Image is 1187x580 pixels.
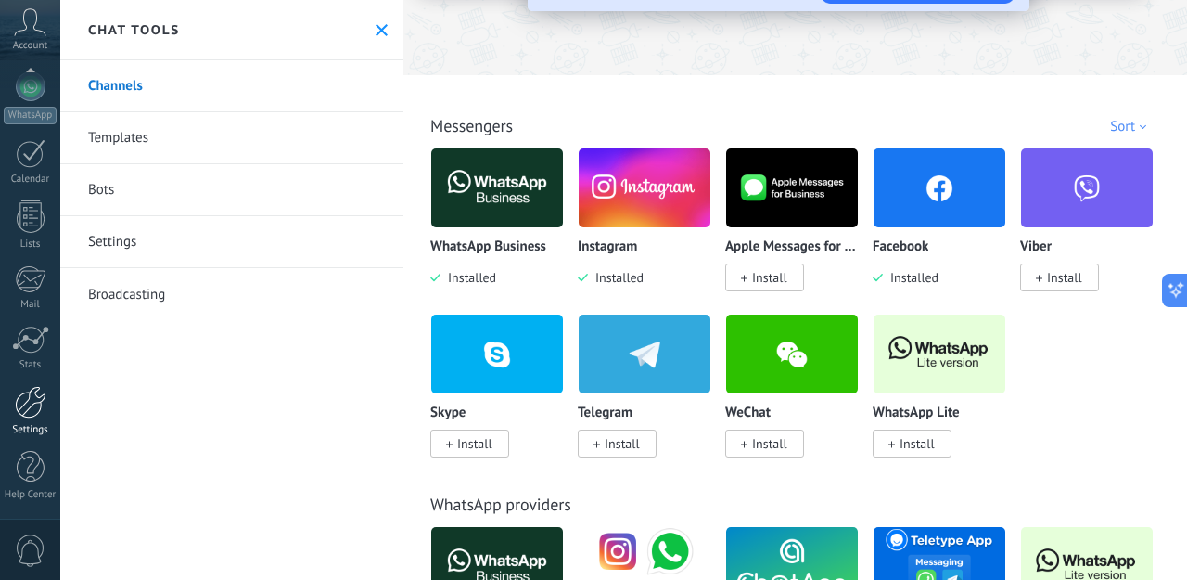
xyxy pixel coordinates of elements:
[883,269,938,286] span: Installed
[4,107,57,124] div: WhatsApp
[900,435,935,452] span: Install
[578,148,725,314] div: Instagram
[4,489,57,501] div: Help Center
[605,435,640,452] span: Install
[873,148,1020,314] div: Facebook
[579,309,710,399] img: telegram.png
[60,60,403,112] a: Channels
[60,164,403,216] a: Bots
[873,406,960,421] p: WhatsApp Lite
[430,148,578,314] div: WhatsApp Business
[88,21,180,38] h2: Chat tools
[726,309,858,399] img: wechat.png
[430,314,578,480] div: Skype
[1021,143,1153,233] img: viber.png
[4,359,57,371] div: Stats
[1020,148,1168,314] div: Viber
[60,268,403,320] a: Broadcasting
[725,406,771,421] p: WeChat
[431,309,563,399] img: skype.png
[874,143,1005,233] img: facebook.png
[4,238,57,251] div: Lists
[4,174,57,186] div: Calendar
[578,406,632,421] p: Telegram
[873,314,1020,480] div: WhatsApp Lite
[752,269,787,286] span: Install
[588,269,644,286] span: Installed
[578,239,637,255] p: Instagram
[874,309,1005,399] img: logo_main.png
[873,239,928,255] p: Facebook
[4,424,57,436] div: Settings
[578,314,725,480] div: Telegram
[60,216,403,268] a: Settings
[725,239,859,255] p: Apple Messages for Business
[725,314,873,480] div: WeChat
[13,40,47,52] span: Account
[1020,239,1052,255] p: Viber
[1047,269,1082,286] span: Install
[579,143,710,233] img: instagram.png
[440,269,496,286] span: Installed
[4,299,57,311] div: Mail
[430,494,571,515] a: WhatsApp providers
[60,112,403,164] a: Templates
[431,143,563,233] img: logo_main.png
[725,148,873,314] div: Apple Messages for Business
[752,435,787,452] span: Install
[430,239,546,255] p: WhatsApp Business
[1110,118,1153,135] div: Sort
[430,406,466,421] p: Skype
[726,143,858,233] img: logo_main.png
[457,435,492,452] span: Install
